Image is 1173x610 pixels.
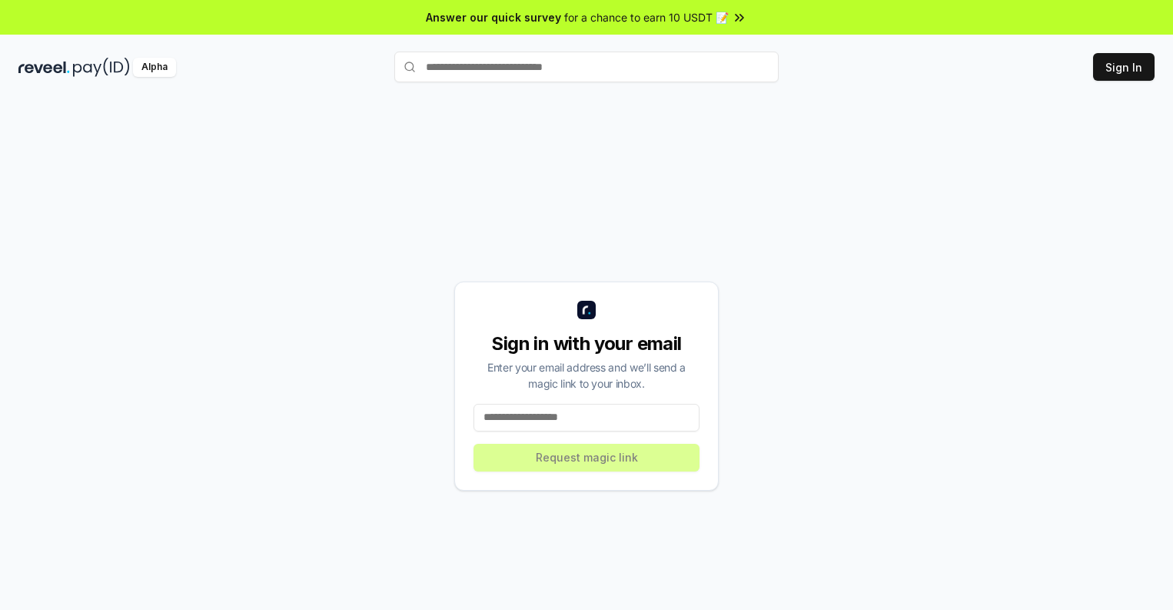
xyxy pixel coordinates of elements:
[18,58,70,77] img: reveel_dark
[133,58,176,77] div: Alpha
[564,9,729,25] span: for a chance to earn 10 USDT 📝
[1093,53,1155,81] button: Sign In
[474,332,699,356] div: Sign in with your email
[426,9,561,25] span: Answer our quick survey
[73,58,130,77] img: pay_id
[577,301,596,319] img: logo_small
[474,359,699,392] div: Enter your email address and we’ll send a magic link to your inbox.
